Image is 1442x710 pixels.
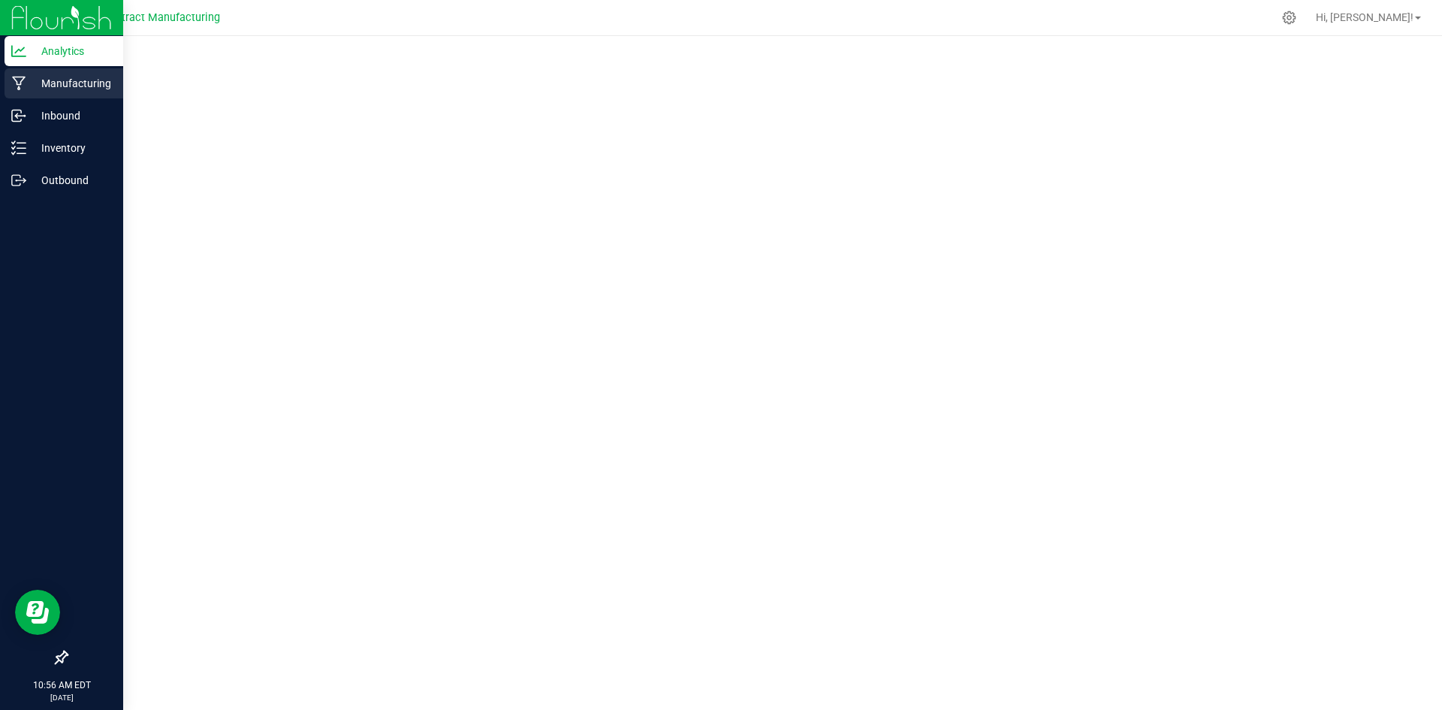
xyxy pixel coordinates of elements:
span: Hi, [PERSON_NAME]! [1316,11,1413,23]
inline-svg: Inventory [11,140,26,156]
inline-svg: Manufacturing [11,76,26,91]
span: CT Contract Manufacturing [86,11,220,24]
p: [DATE] [7,692,116,703]
inline-svg: Inbound [11,108,26,123]
p: Manufacturing [26,74,116,92]
p: Analytics [26,42,116,60]
p: 10:56 AM EDT [7,678,116,692]
p: Inbound [26,107,116,125]
p: Inventory [26,139,116,157]
inline-svg: Analytics [11,44,26,59]
div: Manage settings [1280,11,1299,25]
p: Outbound [26,171,116,189]
iframe: Resource center [15,590,60,635]
inline-svg: Outbound [11,173,26,188]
